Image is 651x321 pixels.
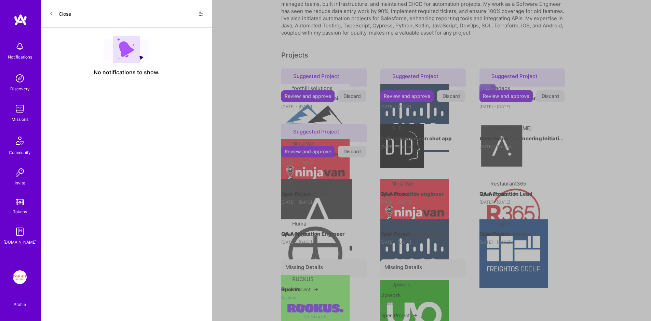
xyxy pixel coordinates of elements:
[49,8,71,19] button: Close
[13,102,27,116] img: teamwork
[94,69,160,76] span: No notifications to show.
[3,239,37,246] div: [DOMAIN_NAME]
[10,85,30,92] div: Discovery
[13,225,27,239] img: guide book
[12,132,28,149] img: Community
[13,72,27,85] img: discovery
[8,53,32,61] div: Notifications
[14,14,27,26] img: logo
[13,166,27,179] img: Invite
[13,40,27,53] img: bell
[13,270,27,284] img: Insight Partners: Data & AI - Sourcing
[11,270,28,284] a: Insight Partners: Data & AI - Sourcing
[14,301,26,307] div: Profile
[104,36,149,63] img: empty
[12,116,28,123] div: Missions
[9,149,31,156] div: Community
[11,294,28,307] a: Profile
[13,208,27,215] div: Tokens
[16,199,24,205] img: tokens
[15,179,25,187] div: Invite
